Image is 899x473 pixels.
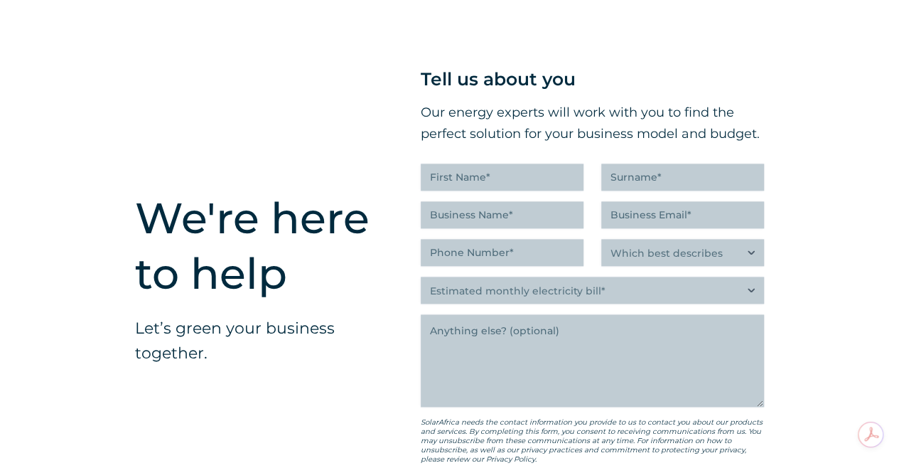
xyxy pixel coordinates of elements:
p: Let’s green your business together. [135,316,378,366]
input: Business Name* [421,201,583,228]
input: First Name* [421,164,583,191]
input: Phone Number* [421,239,583,266]
h2: We're here to help [135,191,377,302]
p: SolarAfrica needs the contact information you provide to us to contact you about our products and... [421,418,764,464]
p: Our energy experts will work with you to find the perfect solution for your business model and bu... [421,102,764,144]
input: Surname* [601,164,764,191]
input: Business Email* [601,201,764,228]
p: Tell us about you [421,65,764,93]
